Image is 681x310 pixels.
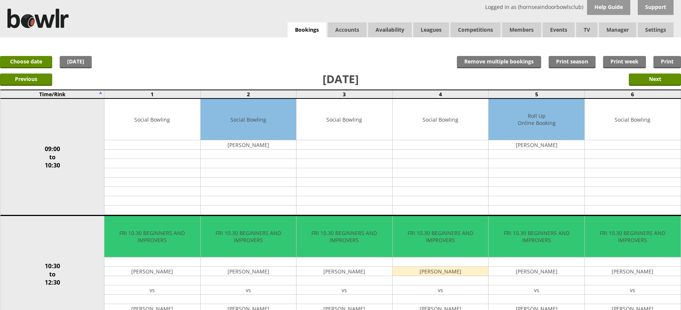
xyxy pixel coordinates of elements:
[599,22,636,37] span: Manager
[0,90,104,98] td: Time/Rink
[296,216,392,257] td: FRI 10.30 BEGINNERS AND IMPROVERS
[489,216,584,257] td: FRI 10.30 BEGINNERS AND IMPROVERS
[288,22,326,38] a: Bookings
[104,90,201,98] td: 1
[201,267,296,276] td: [PERSON_NAME]
[60,56,92,68] a: [DATE]
[489,90,585,98] td: 5
[629,73,681,86] input: Next
[502,22,541,37] span: Members
[104,216,200,257] td: FRI 10.30 BEGINNERS AND IMPROVERS
[543,22,575,37] a: Events
[201,216,296,257] td: FRI 10.30 BEGINNERS AND IMPROVERS
[393,99,489,140] td: Social Bowling
[549,56,596,68] a: Print season
[489,285,584,295] td: vs
[0,98,104,216] td: 09:00 to 10:30
[489,267,584,276] td: [PERSON_NAME]
[296,285,392,295] td: vs
[584,90,681,98] td: 6
[585,99,681,140] td: Social Bowling
[393,216,489,257] td: FRI 10.30 BEGINNERS AND IMPROVERS
[368,22,412,37] a: Availability
[489,99,584,140] td: Roll Up Online Booking
[201,140,296,150] td: [PERSON_NAME]
[585,267,681,276] td: [PERSON_NAME]
[576,22,597,37] span: TV
[413,22,449,37] a: Leagues
[393,285,489,295] td: vs
[296,267,392,276] td: [PERSON_NAME]
[296,99,392,140] td: Social Bowling
[392,90,489,98] td: 4
[104,99,200,140] td: Social Bowling
[328,22,367,37] span: Accounts
[653,56,681,68] a: Print
[201,285,296,295] td: vs
[104,267,200,276] td: [PERSON_NAME]
[638,22,674,37] span: Settings
[489,140,584,150] td: [PERSON_NAME]
[451,22,500,37] a: Competitions
[201,99,296,140] td: Social Bowling
[200,90,296,98] td: 2
[457,56,541,68] input: Remove multiple bookings
[393,267,489,276] td: [PERSON_NAME]
[296,90,393,98] td: 3
[603,56,646,68] a: Print week
[585,216,681,257] td: FRI 10.30 BEGINNERS AND IMPROVERS
[585,285,681,295] td: vs
[104,285,200,295] td: vs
